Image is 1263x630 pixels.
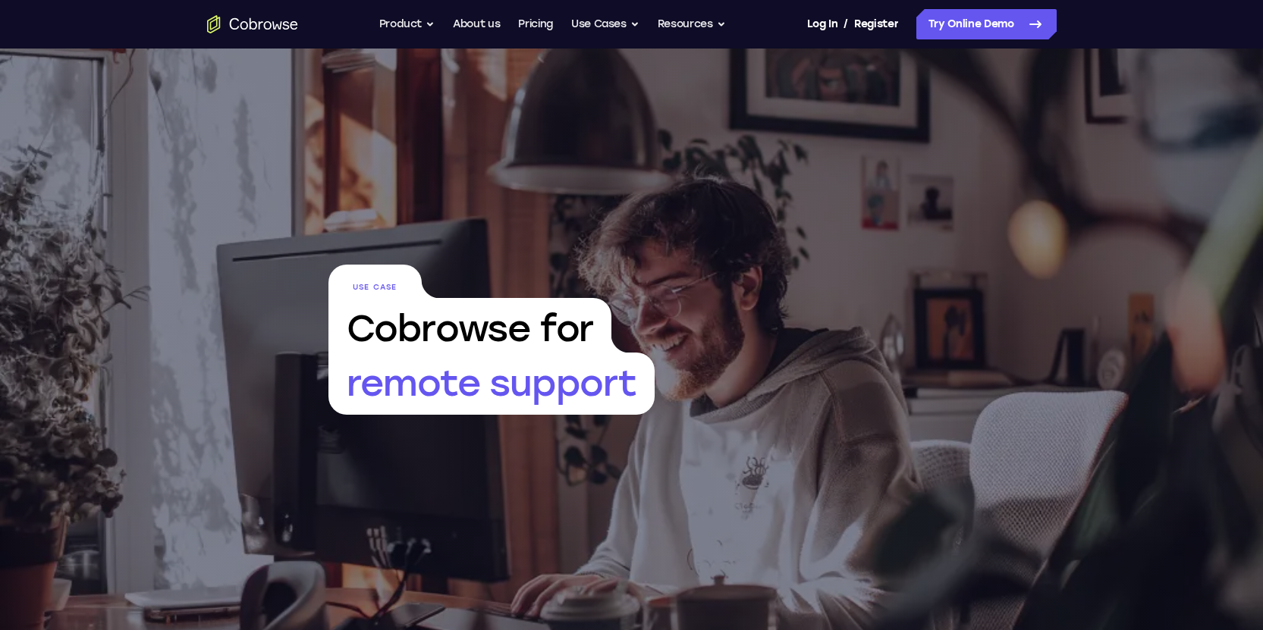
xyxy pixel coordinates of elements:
span: remote support [328,353,655,415]
a: Go to the home page [207,15,298,33]
a: Register [854,9,898,39]
span: / [844,15,848,33]
a: Try Online Demo [916,9,1057,39]
span: Use Case [328,265,422,298]
button: Product [379,9,435,39]
a: About us [453,9,500,39]
button: Use Cases [571,9,639,39]
span: Cobrowse for [328,298,612,353]
a: Log In [807,9,837,39]
a: Pricing [518,9,553,39]
button: Resources [658,9,726,39]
